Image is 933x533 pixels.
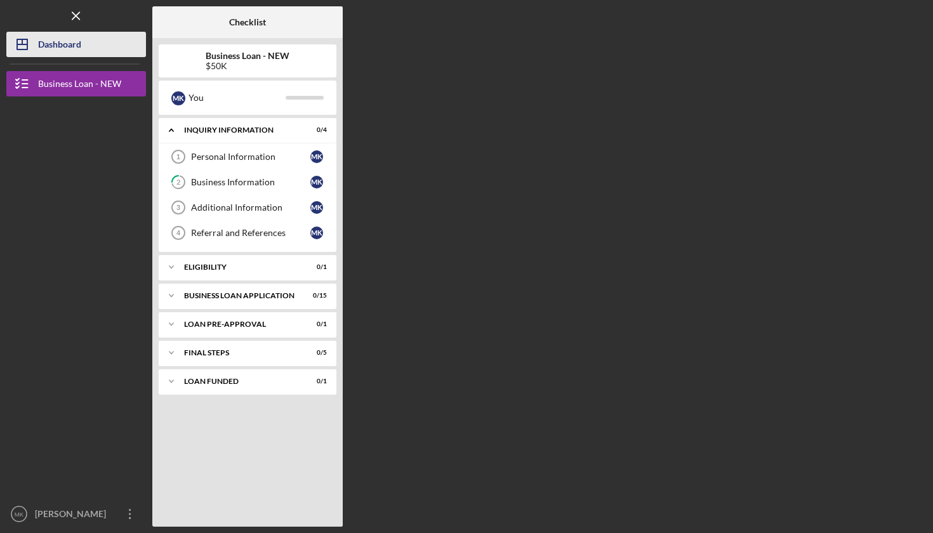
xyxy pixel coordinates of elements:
div: INQUIRY INFORMATION [184,126,295,134]
div: You [189,87,286,109]
text: MK [15,511,24,518]
div: M K [310,176,323,188]
div: M K [310,227,323,239]
div: ELIGIBILITY [184,263,295,271]
div: M K [171,91,185,105]
div: 0 / 1 [304,320,327,328]
div: Additional Information [191,202,310,213]
tspan: 4 [176,229,181,237]
div: BUSINESS LOAN APPLICATION [184,292,295,299]
div: FINAL STEPS [184,349,295,357]
div: Referral and References [191,228,310,238]
tspan: 2 [176,178,180,187]
div: 0 / 1 [304,263,327,271]
b: Checklist [229,17,266,27]
div: 0 / 1 [304,378,327,385]
div: Business Information [191,177,310,187]
div: 0 / 4 [304,126,327,134]
div: LOAN FUNDED [184,378,295,385]
button: MK[PERSON_NAME] [6,501,146,527]
div: 0 / 15 [304,292,327,299]
div: Business Loan - NEW [38,71,121,100]
div: M K [310,201,323,214]
a: 3Additional InformationMK [165,195,330,220]
div: M K [310,150,323,163]
div: [PERSON_NAME] [32,501,114,530]
button: Dashboard [6,32,146,57]
tspan: 3 [176,204,180,211]
div: Dashboard [38,32,81,60]
div: LOAN PRE-APPROVAL [184,320,295,328]
tspan: 1 [176,153,180,161]
div: 0 / 5 [304,349,327,357]
b: Business Loan - NEW [206,51,289,61]
a: 4Referral and ReferencesMK [165,220,330,246]
button: Business Loan - NEW [6,71,146,96]
a: 1Personal InformationMK [165,144,330,169]
div: Personal Information [191,152,310,162]
a: 2Business InformationMK [165,169,330,195]
div: $50K [206,61,289,71]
